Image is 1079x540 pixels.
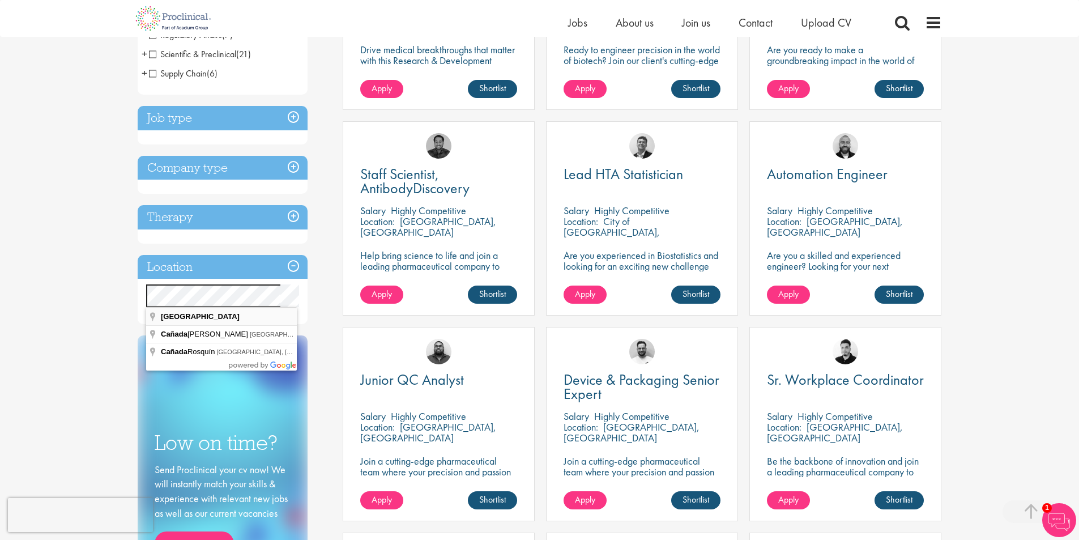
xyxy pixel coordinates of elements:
img: Ashley Bennett [426,339,451,364]
span: Apply [575,288,595,300]
a: Apply [767,491,810,509]
span: Salary [564,410,589,423]
img: Anderson Maldonado [833,339,858,364]
p: Join a cutting-edge pharmaceutical team where your precision and passion for quality will help sh... [360,456,517,499]
span: Scientific & Preclinical [149,48,236,60]
p: Highly Competitive [391,204,466,217]
span: (6) [207,67,217,79]
a: Apply [767,80,810,98]
h3: Company type [138,156,308,180]
img: Jordan Kiely [833,133,858,159]
a: Upload CV [801,15,851,30]
a: Shortlist [875,286,924,304]
p: [GEOGRAPHIC_DATA], [GEOGRAPHIC_DATA] [767,420,903,444]
span: Salary [360,204,386,217]
a: Automation Engineer [767,167,924,181]
p: [GEOGRAPHIC_DATA], [GEOGRAPHIC_DATA] [360,215,496,239]
span: Cañada [161,330,187,338]
img: Mike Raletz [426,133,451,159]
span: Location: [360,420,395,433]
span: [PERSON_NAME] [161,330,250,338]
span: Supply Chain [149,67,207,79]
a: Shortlist [875,491,924,509]
span: Rosquín [161,347,216,356]
p: Ready to engineer precision in the world of biotech? Join our client's cutting-edge team and play... [564,44,720,98]
a: Apply [360,80,403,98]
span: Contact [739,15,773,30]
a: Shortlist [468,286,517,304]
img: Emile De Beer [629,339,655,364]
span: Apply [778,82,799,94]
span: Device & Packaging Senior Expert [564,370,719,403]
span: Apply [575,494,595,505]
span: Automation Engineer [767,164,888,184]
span: Lead HTA Statistician [564,164,683,184]
span: [GEOGRAPHIC_DATA] [161,312,240,321]
a: Junior QC Analyst [360,373,517,387]
p: [GEOGRAPHIC_DATA], [GEOGRAPHIC_DATA] [767,215,903,239]
span: Supply Chain [149,67,217,79]
span: Apply [372,494,392,505]
a: Shortlist [468,80,517,98]
p: City of [GEOGRAPHIC_DATA], [GEOGRAPHIC_DATA] [564,215,660,249]
a: Staff Scientist, AntibodyDiscovery [360,167,517,195]
span: Cañada [161,347,187,356]
span: Apply [372,82,392,94]
a: Join us [682,15,710,30]
a: Shortlist [671,80,720,98]
p: Highly Competitive [797,204,873,217]
span: Salary [767,204,792,217]
p: [GEOGRAPHIC_DATA], [GEOGRAPHIC_DATA] [360,420,496,444]
span: Jobs [568,15,587,30]
p: Are you a skilled and experienced engineer? Looking for your next opportunity to assist with impa... [767,250,924,293]
h3: Job type [138,106,308,130]
p: [GEOGRAPHIC_DATA], [GEOGRAPHIC_DATA] [564,420,700,444]
a: Lead HTA Statistician [564,167,720,181]
a: About us [616,15,654,30]
span: Salary [360,410,386,423]
a: Apply [564,286,607,304]
span: + [142,45,147,62]
span: (21) [236,48,251,60]
img: Chatbot [1042,503,1076,537]
span: Location: [767,215,801,228]
span: Location: [564,215,598,228]
a: Device & Packaging Senior Expert [564,373,720,401]
p: Highly Competitive [797,410,873,423]
span: Location: [564,420,598,433]
img: Tom Magenis [629,133,655,159]
p: Join a cutting-edge pharmaceutical team where your precision and passion for quality will help sh... [564,456,720,499]
iframe: reCAPTCHA [8,498,153,532]
p: Are you experienced in Biostatistics and looking for an exciting new challenge where you can assi... [564,250,720,293]
span: Scientific & Preclinical [149,48,251,60]
p: Highly Competitive [594,410,669,423]
a: Apply [360,286,403,304]
a: Shortlist [671,491,720,509]
span: Junior QC Analyst [360,370,464,389]
a: Shortlist [875,80,924,98]
span: Salary [564,204,589,217]
a: Sr. Workplace Coordinator [767,373,924,387]
span: Location: [360,215,395,228]
a: Apply [360,491,403,509]
a: Shortlist [671,286,720,304]
span: Apply [778,288,799,300]
h3: Low on time? [155,432,291,454]
span: [GEOGRAPHIC_DATA], [GEOGRAPHIC_DATA] [216,348,349,355]
a: Apply [564,80,607,98]
h3: Therapy [138,205,308,229]
p: Be the backbone of innovation and join a leading pharmaceutical company to help keep life-changin... [767,456,924,499]
p: Drive medical breakthroughs that matter with this Research & Development position! [360,44,517,76]
span: Apply [575,82,595,94]
span: [GEOGRAPHIC_DATA], [GEOGRAPHIC_DATA] [250,331,383,338]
